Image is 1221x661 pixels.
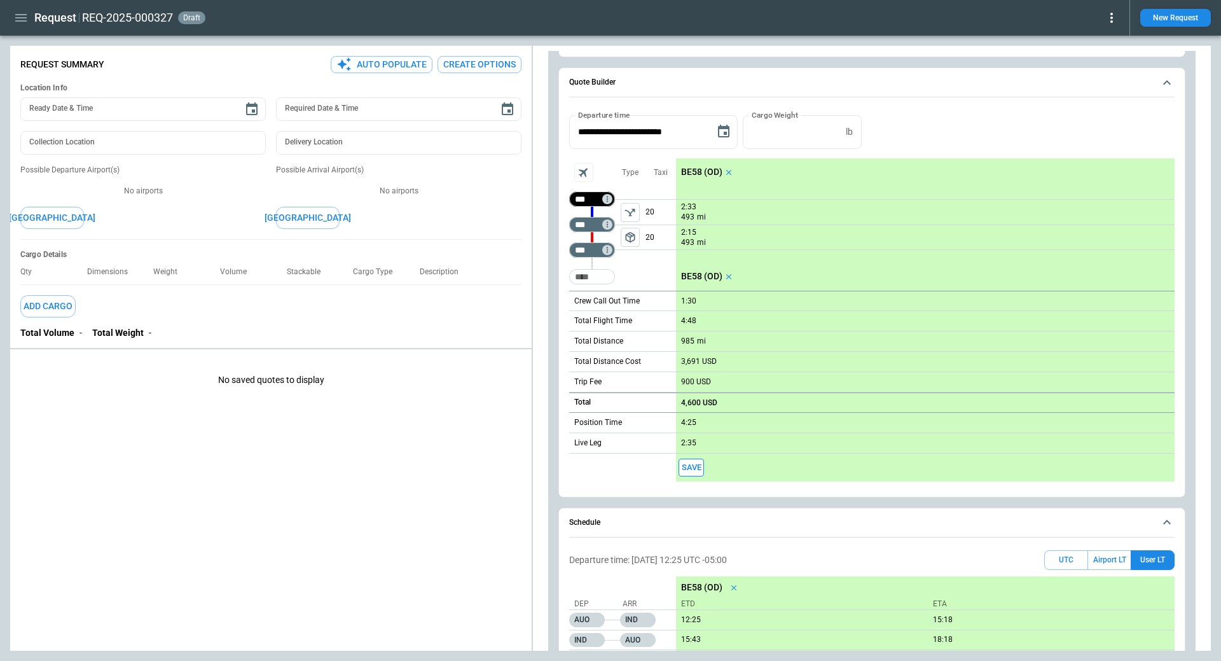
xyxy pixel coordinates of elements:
button: [GEOGRAPHIC_DATA] [276,207,340,229]
p: 985 [681,337,694,346]
h1: Request [34,10,76,25]
p: - [149,328,151,338]
p: AUO [569,613,605,627]
span: draft [181,13,203,22]
p: No airports [276,186,521,197]
p: Weight [153,267,188,277]
p: 10/15/2025 [676,635,923,644]
p: 4:48 [681,316,696,326]
p: Total Distance [574,336,623,347]
p: 900 USD [681,377,711,387]
div: Not found [569,191,615,207]
p: No airports [20,186,266,197]
p: 20 [645,225,676,249]
p: Possible Arrival Airport(s) [276,165,521,176]
span: Save this aircraft quote and copy details to clipboard [679,459,704,477]
p: Total Distance Cost [574,356,641,367]
button: Auto Populate [331,56,432,73]
button: New Request [1140,9,1211,27]
button: Add Cargo [20,295,76,317]
div: Quote Builder [569,115,1175,482]
button: Choose date [495,97,520,122]
p: Dep [574,599,619,609]
p: Request Summary [20,59,104,70]
div: Too short [569,242,615,258]
p: Dimensions [87,267,138,277]
p: 2:33 [681,202,696,212]
p: Crew Call Out Time [574,296,640,307]
p: BE58 (OD) [681,582,722,593]
h2: REQ-2025-000327 [82,10,173,25]
p: 10/15/2025 [676,615,923,625]
p: Cargo Type [353,267,403,277]
h6: Cargo Details [20,250,521,260]
p: BE58 (OD) [681,167,722,177]
button: Airport LT [1088,550,1131,570]
span: Type of sector [621,228,640,247]
button: Quote Builder [569,68,1175,97]
p: Departure time: [DATE] 12:25 UTC -05:00 [569,555,727,566]
p: ETA [928,599,1169,609]
p: BE58 (OD) [681,271,722,282]
p: Type [622,167,638,178]
p: 3,691 USD [681,357,717,366]
p: Description [420,267,469,277]
div: scrollable content [676,158,1175,482]
p: Total Weight [92,328,144,338]
p: 493 [681,237,694,248]
button: UTC [1044,550,1088,570]
button: Create Options [438,56,521,73]
button: Choose date, selected date is Oct 15, 2025 [711,119,736,144]
p: mi [697,212,706,223]
button: Schedule [569,508,1175,538]
p: Trip Fee [574,377,602,387]
p: Stackable [287,267,331,277]
p: IND [620,613,656,627]
p: 1:30 [681,296,696,306]
span: Aircraft selection [574,163,593,182]
p: Live Leg [574,438,602,449]
h6: Quote Builder [569,78,616,87]
p: lb [846,127,853,137]
h6: Total [574,398,591,407]
h6: Schedule [569,518,600,527]
p: 2:35 [681,438,696,448]
p: Volume [220,267,257,277]
p: 4,600 USD [681,398,717,408]
button: Save [679,459,704,477]
label: Cargo Weight [752,109,798,120]
div: Too short [569,217,615,232]
label: Departure time [578,109,630,120]
p: 10/15/2025 [928,635,1175,644]
span: package_2 [624,231,637,244]
p: IND [569,633,605,647]
p: Qty [20,267,42,277]
p: mi [697,336,706,347]
p: mi [697,237,706,248]
p: Possible Departure Airport(s) [20,165,266,176]
p: 493 [681,212,694,223]
button: Choose date [239,97,265,122]
p: Taxi [654,167,668,178]
p: Arr [623,599,667,609]
p: - [79,328,82,338]
p: No saved quotes to display [10,354,532,406]
p: 4:25 [681,418,696,428]
h6: Location Info [20,83,521,93]
p: AUO [620,633,656,647]
span: Type of sector [621,203,640,222]
p: ETD [681,599,923,609]
p: 10/15/2025 [928,615,1175,625]
p: 20 [645,200,676,225]
button: User LT [1131,550,1175,570]
p: Position Time [574,417,622,428]
p: Total Flight Time [574,316,632,326]
button: left aligned [621,228,640,247]
button: [GEOGRAPHIC_DATA] [20,207,84,229]
p: 2:15 [681,228,696,237]
div: Too short [569,269,615,284]
p: Total Volume [20,328,74,338]
button: left aligned [621,203,640,222]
